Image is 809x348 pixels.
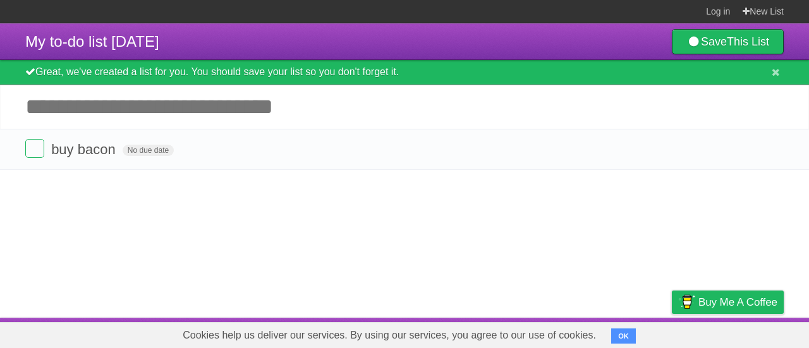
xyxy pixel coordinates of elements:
span: buy bacon [51,141,119,157]
a: Developers [545,321,597,345]
a: Buy me a coffee [672,291,784,314]
a: SaveThis List [672,29,784,54]
span: My to-do list [DATE] [25,33,159,50]
span: Buy me a coffee [698,291,777,313]
a: Suggest a feature [704,321,784,345]
b: This List [727,35,769,48]
button: OK [611,328,636,344]
a: About [504,321,530,345]
label: Done [25,139,44,158]
a: Privacy [655,321,688,345]
span: No due date [123,145,174,156]
img: Buy me a coffee [678,291,695,313]
a: Terms [612,321,640,345]
span: Cookies help us deliver our services. By using our services, you agree to our use of cookies. [170,323,609,348]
